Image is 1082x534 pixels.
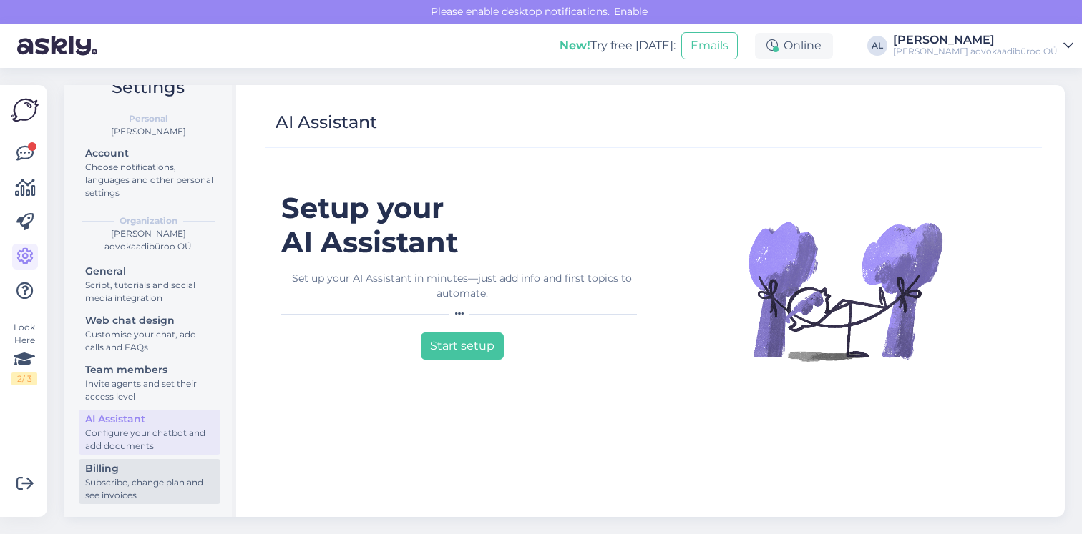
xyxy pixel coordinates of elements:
[85,279,214,305] div: Script, tutorials and social media integration
[560,39,590,52] b: New!
[11,321,37,385] div: Look Here
[85,412,214,427] div: AI Assistant
[85,161,214,199] div: Choose notifications, languages and other personal settings
[85,146,214,161] div: Account
[76,125,220,138] div: [PERSON_NAME]
[85,427,214,453] div: Configure your chatbot and add documents
[560,37,676,54] div: Try free [DATE]:
[681,32,738,59] button: Emails
[421,332,504,360] button: Start setup
[893,46,1058,57] div: [PERSON_NAME] advokaadibüroo OÜ
[79,311,220,356] a: Web chat designCustomise your chat, add calls and FAQs
[79,410,220,455] a: AI AssistantConfigure your chatbot and add documents
[85,461,214,476] div: Billing
[79,459,220,504] a: BillingSubscribe, change plan and see invoices
[129,112,168,125] b: Personal
[85,476,214,502] div: Subscribe, change plan and see invoices
[755,33,833,59] div: Online
[11,97,39,124] img: Askly Logo
[79,144,220,202] a: AccountChoose notifications, languages and other personal settings
[893,34,1058,46] div: [PERSON_NAME]
[276,109,377,136] div: AI Assistant
[85,362,214,377] div: Team members
[610,5,652,18] span: Enable
[85,264,214,279] div: General
[120,214,177,227] b: Organization
[281,271,643,301] div: Set up your AI Assistant in minutes—just add info and first topics to automate.
[85,377,214,403] div: Invite agents and set their access level
[11,372,37,385] div: 2 / 3
[85,313,214,328] div: Web chat design
[281,191,643,259] h1: Setup your AI Assistant
[867,36,887,56] div: AL
[76,227,220,253] div: [PERSON_NAME] advokaadibüroo OÜ
[745,191,945,391] img: Illustration
[79,360,220,405] a: Team membersInvite agents and set their access level
[79,262,220,307] a: GeneralScript, tutorials and social media integration
[76,74,220,101] h2: Settings
[893,34,1073,57] a: [PERSON_NAME][PERSON_NAME] advokaadibüroo OÜ
[85,328,214,354] div: Customise your chat, add calls and FAQs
